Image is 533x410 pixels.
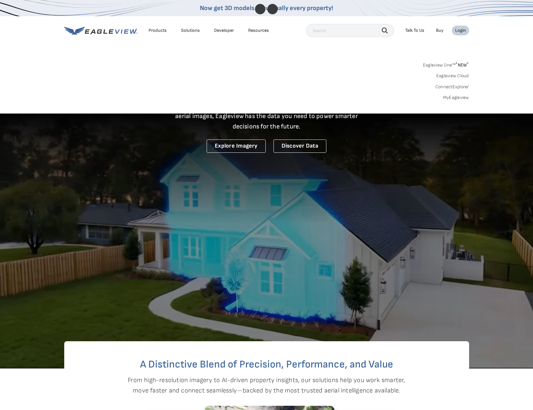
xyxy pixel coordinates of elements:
div: Login [455,28,466,33]
span: NEW [455,62,469,68]
div: Resources [248,28,269,33]
div: Solutions [181,28,200,33]
a: Explore Imagery [207,139,266,153]
a: ConnectExplorer [435,84,469,90]
a: Developer [214,28,234,33]
a: Now get 3D models for virtually every property! [200,4,333,12]
p: A new era starts here. Built on more than 3.5 billion high-resolution aerial images, Eagleview ha... [167,101,366,132]
div: Products [149,28,167,33]
p: From high-resolution imagery to AI-driven property insights, our solutions help you work smarter,... [128,375,406,396]
div: Talk To Us [405,28,424,33]
a: Eagleview Cloud [436,73,469,79]
a: Buy [436,28,443,33]
h2: A Distinctive Blend of Precision, Performance, and Value [90,359,443,370]
a: MyEagleview [443,95,469,101]
input: Search [306,24,394,37]
a: Eagleview One™*NEW* [423,60,469,68]
a: Discover Data [273,139,326,153]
